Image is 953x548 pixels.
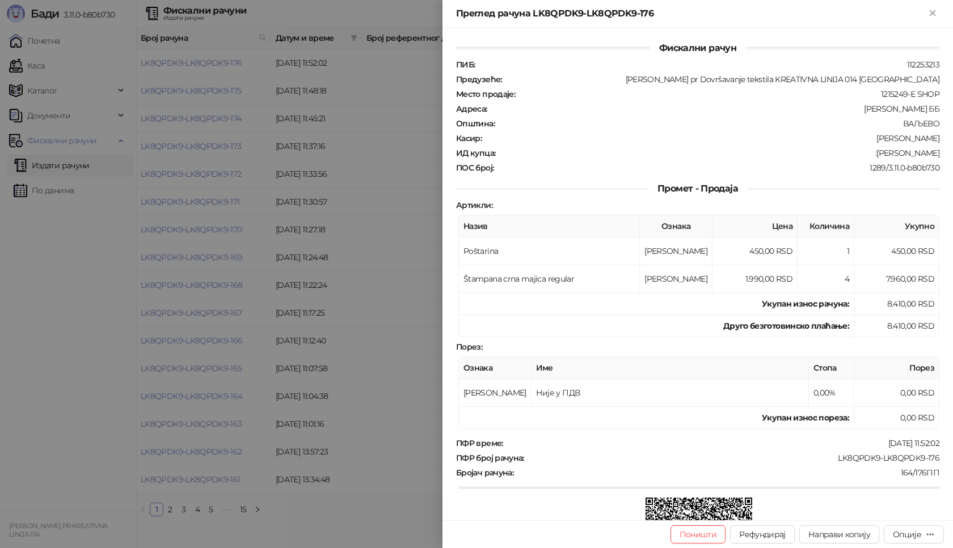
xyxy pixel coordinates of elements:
[456,60,475,70] strong: ПИБ :
[503,74,941,84] div: [PERSON_NAME] pr Dovršavanje tekstila KREATIVNA LINIJA 014 [GEOGRAPHIC_DATA]
[799,525,879,543] button: Направи копију
[459,237,640,265] td: Poštarina
[730,525,795,543] button: Рефундирај
[854,237,939,265] td: 450,00 RSD
[456,89,515,99] strong: Место продаје :
[798,237,854,265] td: 1
[496,148,941,158] div: :[PERSON_NAME]
[456,163,494,173] strong: ПОС број :
[640,265,712,293] td: [PERSON_NAME]
[532,379,809,407] td: Није у ПДВ
[516,89,941,99] div: 1215249-E SHOP
[459,357,532,379] th: Ознака
[459,265,640,293] td: Štampana crna majica regular
[504,438,941,448] div: [DATE] 11:52:02
[884,525,944,543] button: Опције
[495,163,941,173] div: 1289/3.11.0-b80b730
[671,525,726,543] button: Поништи
[488,104,941,114] div: [PERSON_NAME] ББ
[798,215,854,237] th: Количина
[456,453,524,463] strong: ПФР број рачуна :
[648,183,747,194] span: Промет - Продаја
[762,413,849,423] strong: Укупан износ пореза:
[525,453,941,463] div: LK8QPDK9-LK8QPDK9-176
[712,237,798,265] td: 450,00 RSD
[712,215,798,237] th: Цена
[808,529,870,539] span: Направи копију
[809,379,854,407] td: 0,00%
[456,438,503,448] strong: ПФР време :
[456,118,495,129] strong: Општина :
[762,299,849,309] strong: Укупан износ рачуна :
[926,7,939,20] button: Close
[809,357,854,379] th: Стопа
[854,265,939,293] td: 7.960,00 RSD
[650,43,745,53] span: Фискални рачун
[456,200,492,210] strong: Артикли :
[456,148,495,158] strong: ИД купца :
[854,379,939,407] td: 0,00 RSD
[456,468,513,478] strong: Бројач рачуна :
[459,379,532,407] td: [PERSON_NAME]
[640,215,712,237] th: Ознака
[456,104,487,114] strong: Адреса :
[532,357,809,379] th: Име
[854,215,939,237] th: Укупно
[496,118,941,129] div: ВАЉЕВО
[456,7,926,20] div: Преглед рачуна LK8QPDK9-LK8QPDK9-176
[483,133,941,143] div: [PERSON_NAME]
[854,315,939,337] td: 8.410,00 RSD
[723,321,849,331] strong: Друго безготовинско плаћање :
[456,133,482,143] strong: Касир :
[456,74,502,84] strong: Предузеће :
[798,265,854,293] td: 4
[712,265,798,293] td: 1.990,00 RSD
[459,215,640,237] th: Назив
[456,342,482,352] strong: Порез :
[854,293,939,315] td: 8.410,00 RSD
[893,529,921,539] div: Опције
[854,357,939,379] th: Порез
[476,60,941,70] div: 112253213
[854,407,939,429] td: 0,00 RSD
[515,468,941,478] div: 164/176ПП
[640,237,712,265] td: [PERSON_NAME]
